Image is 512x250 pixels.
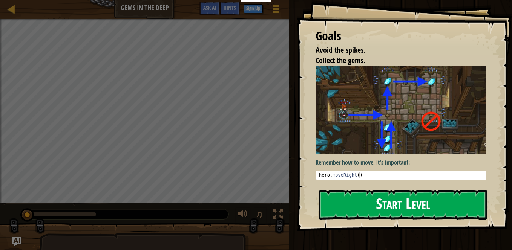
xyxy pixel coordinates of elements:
div: Goals [316,27,486,45]
button: ♫ [254,207,267,223]
li: Collect the gems. [306,55,484,66]
button: Start Level [319,190,487,220]
button: Toggle fullscreen [270,207,285,223]
span: Collect the gems. [316,55,365,66]
span: Hints [224,4,236,11]
span: Avoid the spikes. [316,45,365,55]
p: Remember how to move, it's important: [316,158,491,167]
button: Ask AI [199,2,220,15]
span: Ask AI [203,4,216,11]
img: Gems in the deep [316,66,491,154]
button: Sign Up [244,4,263,13]
li: Avoid the spikes. [306,45,484,56]
button: Ask AI [12,237,21,246]
button: Adjust volume [235,207,250,223]
span: ♫ [256,209,263,220]
button: Show game menu [267,2,285,19]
